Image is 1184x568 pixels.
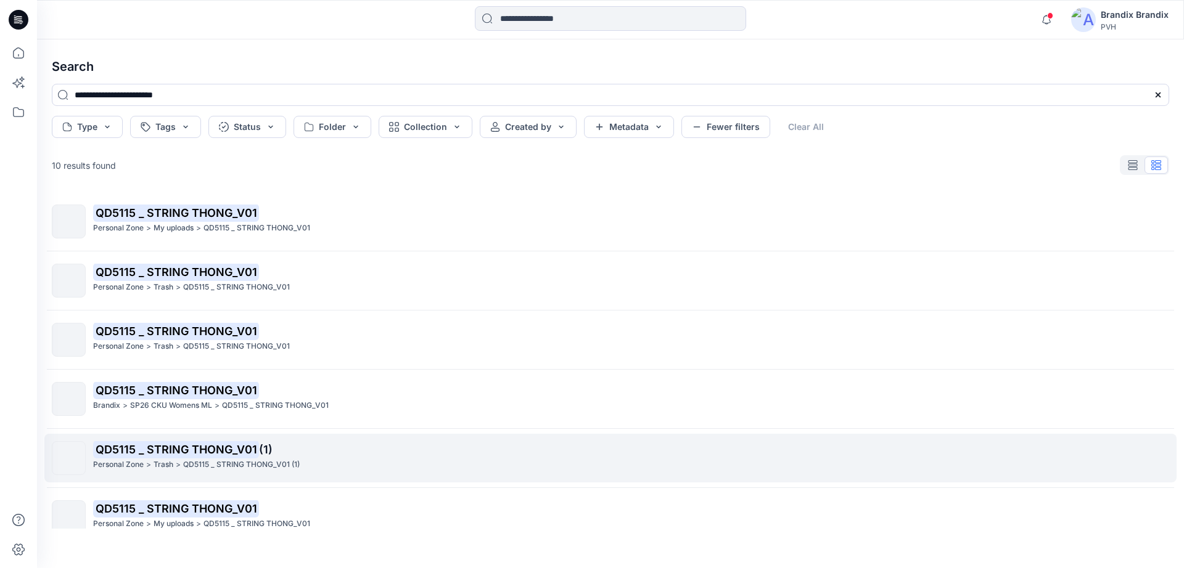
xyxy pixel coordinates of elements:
[93,281,144,294] p: Personal Zone
[93,204,259,221] mark: QD5115 _ STRING THONG_V01
[176,458,181,471] p: >
[154,458,173,471] p: Trash
[259,443,273,456] span: (1)
[93,222,144,235] p: Personal Zone
[130,116,201,138] button: Tags
[44,375,1177,423] a: QD5115 _ STRING THONG_V01Brandix>SP26 CKU Womens ML>QD5115 _ STRING THONG_V01
[196,222,201,235] p: >
[1071,7,1096,32] img: avatar
[215,399,220,412] p: >
[146,340,151,353] p: >
[146,222,151,235] p: >
[130,399,212,412] p: SP26 CKU Womens ML
[196,517,201,530] p: >
[93,458,144,471] p: Personal Zone
[44,493,1177,542] a: QD5115 _ STRING THONG_V01Personal Zone>My uploads>QD5115 _ STRING THONG_V01
[146,281,151,294] p: >
[52,116,123,138] button: Type
[44,197,1177,246] a: QD5115 _ STRING THONG_V01Personal Zone>My uploads>QD5115 _ STRING THONG_V01
[154,340,173,353] p: Trash
[93,322,259,339] mark: QD5115 _ STRING THONG_V01
[176,281,181,294] p: >
[1101,22,1169,31] div: PVH
[93,340,144,353] p: Personal Zone
[294,116,371,138] button: Folder
[203,517,310,530] p: QD5115 _ STRING THONG_V01
[1101,7,1169,22] div: Brandix Brandix
[154,517,194,530] p: My uploads
[93,440,259,458] mark: QD5115 _ STRING THONG_V01
[93,381,259,399] mark: QD5115 _ STRING THONG_V01
[379,116,472,138] button: Collection
[183,458,300,471] p: QD5115 _ STRING THONG_V01 (1)
[681,116,770,138] button: Fewer filters
[154,222,194,235] p: My uploads
[93,263,259,280] mark: QD5115 _ STRING THONG_V01
[146,517,151,530] p: >
[480,116,577,138] button: Created by
[93,399,120,412] p: Brandix
[183,340,290,353] p: QD5115 _ STRING THONG_V01
[183,281,290,294] p: QD5115 _ STRING THONG_V01
[203,222,310,235] p: QD5115 _ STRING THONG_V01
[52,159,116,172] p: 10 results found
[208,116,286,138] button: Status
[42,49,1179,84] h4: Search
[176,340,181,353] p: >
[44,434,1177,482] a: QD5115 _ STRING THONG_V01(1)Personal Zone>Trash>QD5115 _ STRING THONG_V01 (1)
[154,281,173,294] p: Trash
[222,399,329,412] p: QD5115 _ STRING THONG_V01
[123,399,128,412] p: >
[584,116,674,138] button: Metadata
[93,517,144,530] p: Personal Zone
[146,458,151,471] p: >
[93,500,259,517] mark: QD5115 _ STRING THONG_V01
[44,256,1177,305] a: QD5115 _ STRING THONG_V01Personal Zone>Trash>QD5115 _ STRING THONG_V01
[44,315,1177,364] a: QD5115 _ STRING THONG_V01Personal Zone>Trash>QD5115 _ STRING THONG_V01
